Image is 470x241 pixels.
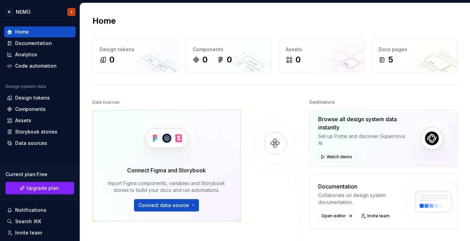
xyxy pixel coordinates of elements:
a: Analytics [4,49,76,60]
a: Open editor [318,211,355,221]
a: Assets0 [279,39,365,72]
div: Design tokens [15,94,50,101]
div: Code automation [15,62,57,69]
div: Components [15,106,46,113]
a: Documentation [4,38,76,49]
span: Open editor [321,213,346,219]
div: 0 [109,54,114,65]
a: Code automation [4,60,76,71]
a: Components [4,104,76,115]
div: Invite team [15,229,42,236]
a: Storybook stories [4,126,76,137]
div: N [5,8,13,16]
div: Data sources [92,97,120,107]
div: Set up Portal and discover Supernova AI. [318,133,406,147]
span: Invite team [367,213,390,219]
span: Connect data source [138,202,189,209]
div: Home [15,28,29,35]
a: Invite team [4,227,76,238]
div: Destinations [310,97,335,107]
div: 5 [388,54,393,65]
div: Browse all design system data instantly [318,115,406,131]
button: Watch demo [318,152,355,162]
button: Search ⌘K [4,216,76,227]
div: Assets [286,46,358,53]
div: Design system data [5,84,46,89]
div: 0 [202,54,208,65]
div: 0 [227,54,232,65]
div: Documentation [15,40,52,47]
a: Upgrade plan [5,182,74,194]
div: Import Figma components, variables and Storybook stories to build your docs and run automations. [102,180,231,194]
span: Watch demo [327,154,352,160]
a: Design tokens [4,92,76,103]
a: Components00 [186,39,272,72]
a: Invite team [359,211,393,221]
div: Connect Figma and Storybook [127,166,206,174]
h2: Home [92,15,116,26]
div: Data sources [15,140,47,147]
a: Design tokens0 [92,39,179,72]
div: Documentation [318,182,400,191]
button: NNEMOY [1,4,78,19]
div: Storybook stories [15,128,57,135]
a: Home [4,26,76,37]
div: Design tokens [100,46,171,53]
div: Notifications [15,207,46,214]
div: Collaborate on design system documentation. [318,192,400,206]
div: Current plan : Free [5,171,74,178]
span: Upgrade plan [26,185,59,192]
div: 0 [295,54,301,65]
div: Components [193,46,265,53]
a: Docs pages5 [371,39,458,72]
div: Search ⌘K [15,218,41,225]
a: Assets [4,115,76,126]
div: Assets [15,117,31,124]
div: Analytics [15,51,37,58]
div: Docs pages [379,46,450,53]
div: Y [70,9,73,15]
button: Notifications [4,205,76,216]
button: Connect data source [134,199,199,211]
a: Data sources [4,138,76,149]
div: NEMO [16,9,31,15]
